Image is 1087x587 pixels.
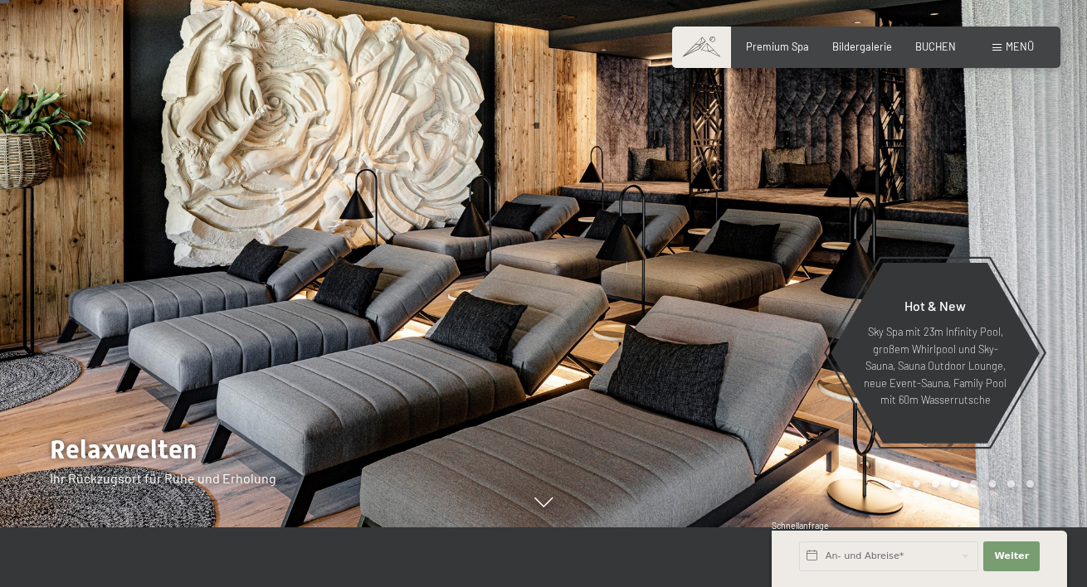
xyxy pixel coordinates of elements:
span: Schnellanfrage [772,521,829,531]
div: Carousel Page 2 [913,480,920,488]
a: Premium Spa [746,40,809,53]
a: Bildergalerie [832,40,892,53]
a: Hot & New Sky Spa mit 23m Infinity Pool, großem Whirlpool und Sky-Sauna, Sauna Outdoor Lounge, ne... [830,262,1041,444]
div: Carousel Page 5 [970,480,977,488]
span: Menü [1006,40,1034,53]
div: Carousel Page 7 [1007,480,1015,488]
span: Weiter [994,550,1029,563]
div: Carousel Page 3 [932,480,939,488]
div: Carousel Pagination [889,480,1034,488]
span: Hot & New [904,298,966,313]
div: Carousel Page 1 [894,480,902,488]
button: Weiter [983,541,1040,571]
a: BUCHEN [915,40,956,53]
div: Carousel Page 6 [989,480,997,488]
p: Sky Spa mit 23m Infinity Pool, großem Whirlpool und Sky-Sauna, Sauna Outdoor Lounge, neue Event-S... [863,323,1007,408]
div: Carousel Page 8 [1026,480,1034,488]
div: Carousel Page 4 (Current Slide) [951,480,958,488]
